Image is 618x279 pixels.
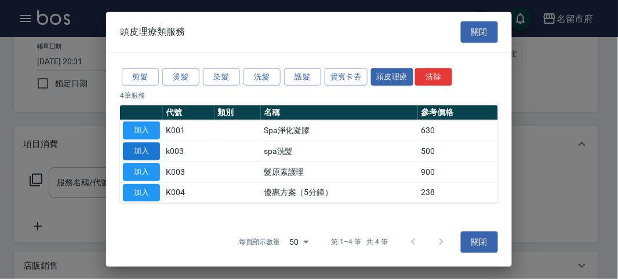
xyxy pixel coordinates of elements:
[163,182,215,203] td: K004
[261,141,418,161] td: spa洗髮
[123,142,160,160] button: 加入
[418,120,498,141] td: 630
[239,237,281,247] p: 每頁顯示數量
[122,68,159,86] button: 剪髮
[418,141,498,161] td: 500
[261,182,418,203] td: 優惠方案（5分鐘）
[215,105,261,120] th: 類別
[123,163,160,181] button: 加入
[418,105,498,120] th: 參考價格
[418,161,498,182] td: 900
[123,122,160,139] button: 加入
[325,68,368,86] button: 貴賓卡劵
[162,68,199,86] button: 燙髮
[285,226,313,258] div: 50
[261,161,418,182] td: 髮原素護理
[461,21,498,43] button: 關閉
[163,120,215,141] td: K001
[243,68,281,86] button: 洗髮
[203,68,240,86] button: 染髮
[284,68,321,86] button: 護髮
[163,105,215,120] th: 代號
[371,68,414,86] button: 頭皮理療
[418,182,498,203] td: 238
[261,105,418,120] th: 名稱
[123,183,160,201] button: 加入
[461,232,498,253] button: 關閉
[261,120,418,141] td: Spa淨化凝膠
[415,68,452,86] button: 清除
[163,141,215,161] td: k003
[332,237,388,247] p: 第 1–4 筆 共 4 筆
[163,161,215,182] td: K003
[120,26,185,38] span: 頭皮理療類服務
[120,90,498,101] p: 4 筆服務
